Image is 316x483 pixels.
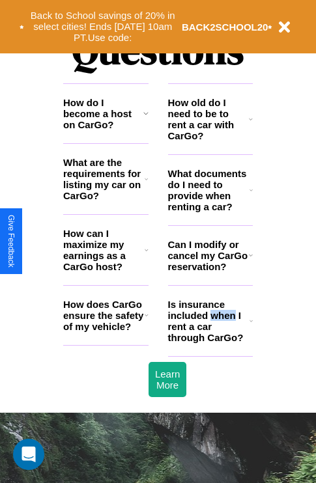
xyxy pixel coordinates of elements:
[63,299,145,332] h3: How does CarGo ensure the safety of my vehicle?
[13,439,44,470] div: Open Intercom Messenger
[63,97,143,130] h3: How do I become a host on CarGo?
[168,299,250,343] h3: Is insurance included when I rent a car through CarGo?
[149,362,186,397] button: Learn More
[182,21,268,33] b: BACK2SCHOOL20
[168,168,250,212] h3: What documents do I need to provide when renting a car?
[168,239,249,272] h3: Can I modify or cancel my CarGo reservation?
[7,215,16,268] div: Give Feedback
[168,97,250,141] h3: How old do I need to be to rent a car with CarGo?
[24,7,182,47] button: Back to School savings of 20% in select cities! Ends [DATE] 10am PT.Use code:
[63,228,145,272] h3: How can I maximize my earnings as a CarGo host?
[63,157,145,201] h3: What are the requirements for listing my car on CarGo?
